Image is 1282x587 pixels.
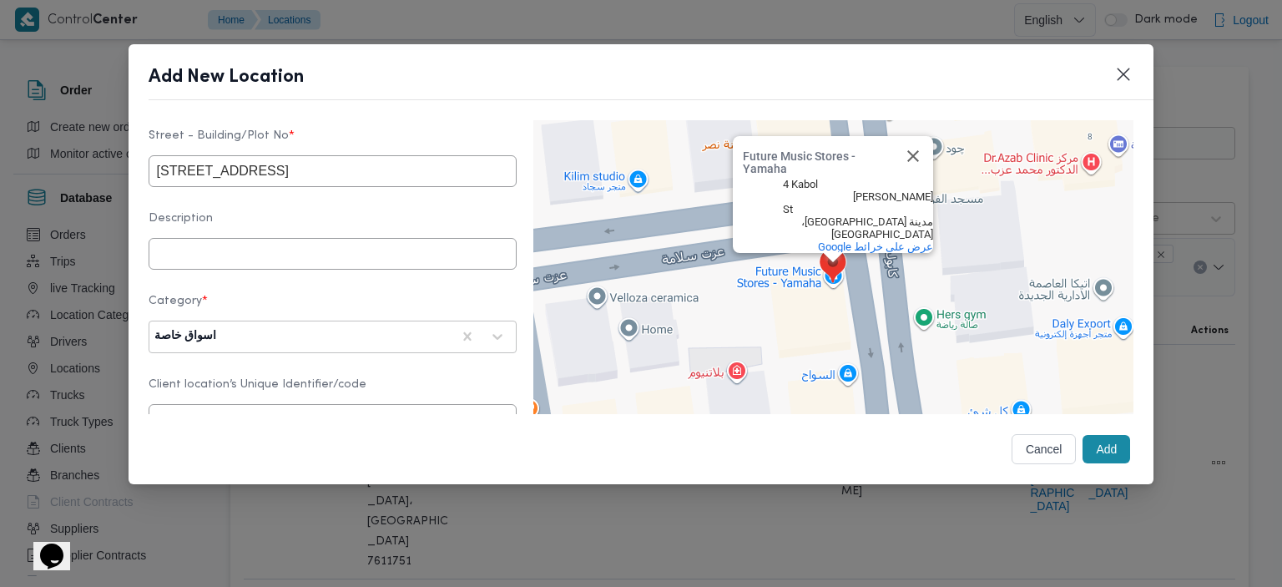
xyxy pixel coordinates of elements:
label: Description [149,212,517,238]
label: Client location’s Unique Identifier/code [149,378,517,404]
iframe: chat widget [17,520,70,570]
div: أسواق خاصة [154,330,216,343]
div: [PERSON_NAME] [783,190,933,203]
button: Cancel [1012,434,1077,464]
div: 4 Kabol [783,178,933,190]
a: ‏عرض على خرائط Google [818,240,933,253]
label: Category [149,295,517,321]
div: Future Music Stores - Yamaha [733,136,933,253]
div: Future Music Stores - Yamaha [743,150,893,175]
div: مدينة [GEOGRAPHIC_DATA]، [GEOGRAPHIC_DATA]‬ [783,215,933,240]
input: EX: 8954243 [149,404,517,436]
label: Street - Building/Plot No [149,129,517,155]
header: Add New Location [149,64,1174,100]
button: Add [1083,435,1130,463]
div: St [783,203,933,215]
button: Closes this modal window [1113,64,1133,84]
button: إغلاق [893,136,933,176]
